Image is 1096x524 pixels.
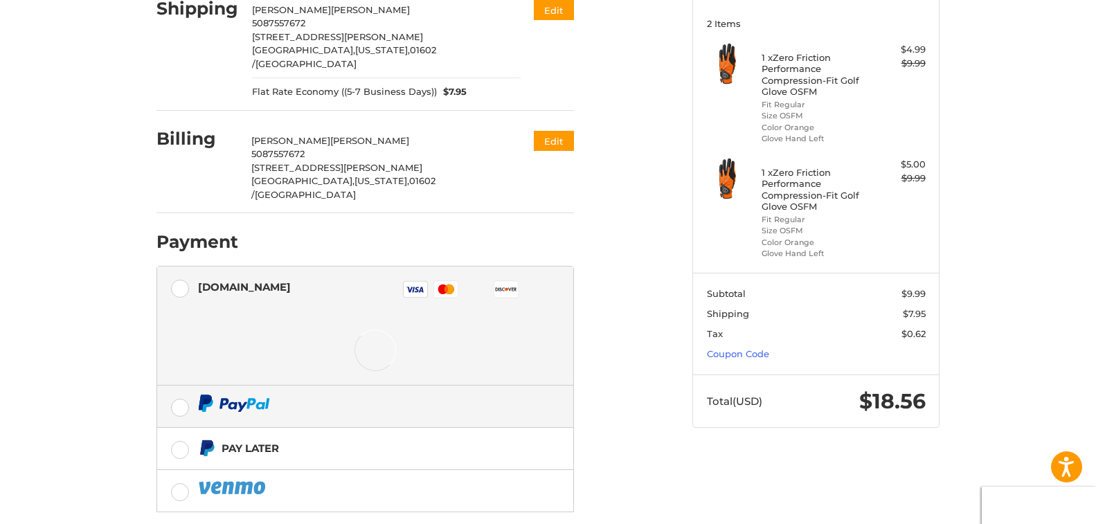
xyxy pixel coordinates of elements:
span: 01602 / [252,44,436,69]
span: $9.99 [901,288,926,299]
span: Total (USD) [707,395,762,408]
div: $4.99 [871,43,926,57]
img: PayPal icon [198,479,269,496]
img: Pay Later icon [198,440,215,457]
span: Subtotal [707,288,746,299]
li: Fit Regular [762,99,868,111]
span: Tax [707,328,723,339]
div: Pay Later [222,437,279,460]
span: $7.95 [437,85,467,99]
a: Coupon Code [707,348,769,359]
span: [PERSON_NAME] [251,135,330,146]
li: Color Orange [762,237,868,249]
span: [PERSON_NAME] [252,4,331,15]
span: [GEOGRAPHIC_DATA] [255,58,357,69]
li: Color Orange [762,122,868,134]
img: PayPal icon [198,395,270,412]
span: $0.62 [901,328,926,339]
li: Glove Hand Left [762,248,868,260]
h4: 1 x Zero Friction Performance Compression-Fit Golf Glove OSFM [762,52,868,97]
span: [STREET_ADDRESS][PERSON_NAME] [252,31,423,42]
h4: 1 x Zero Friction Performance Compression-Fit Golf Glove OSFM [762,167,868,212]
li: Glove Hand Left [762,133,868,145]
span: [US_STATE], [354,175,409,186]
span: [GEOGRAPHIC_DATA] [255,189,356,200]
span: 5087557672 [251,148,305,159]
li: Fit Regular [762,214,868,226]
span: $18.56 [859,388,926,414]
span: [PERSON_NAME] [330,135,409,146]
span: Shipping [707,308,749,319]
span: [GEOGRAPHIC_DATA], [251,175,354,186]
li: Size OSFM [762,110,868,122]
span: [STREET_ADDRESS][PERSON_NAME] [251,162,422,173]
span: Flat Rate Economy ((5-7 Business Days)) [252,85,437,99]
li: Size OSFM [762,225,868,237]
div: $9.99 [871,172,926,186]
h2: Payment [156,231,238,253]
h2: Billing [156,128,237,150]
span: 5087557672 [252,17,305,28]
h3: 2 Items [707,18,926,29]
span: [US_STATE], [355,44,410,55]
span: [PERSON_NAME] [331,4,410,15]
div: $9.99 [871,57,926,71]
div: [DOMAIN_NAME] [198,275,291,298]
div: $5.00 [871,158,926,172]
iframe: Google Customer Reviews [982,487,1096,524]
span: $7.95 [903,308,926,319]
span: 01602 / [251,175,435,200]
button: Edit [534,131,574,151]
span: [GEOGRAPHIC_DATA], [252,44,355,55]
